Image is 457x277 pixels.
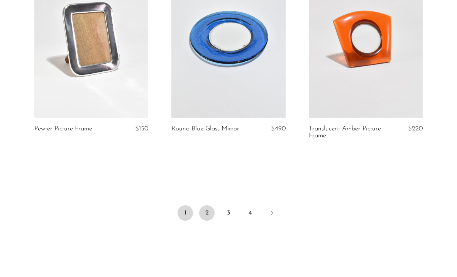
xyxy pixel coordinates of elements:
span: $150 [135,125,148,132]
span: $490 [271,125,286,132]
span: 1 [178,205,193,221]
a: Translucent Amber Picture Frame [309,125,384,140]
a: Next [264,205,279,222]
span: $220 [408,125,423,132]
a: 3 [221,205,236,221]
a: Round Blue Glass Mirror [171,125,239,132]
a: 4 [242,205,258,221]
a: 2 [199,205,215,221]
a: Pewter Picture Frame [34,125,92,132]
